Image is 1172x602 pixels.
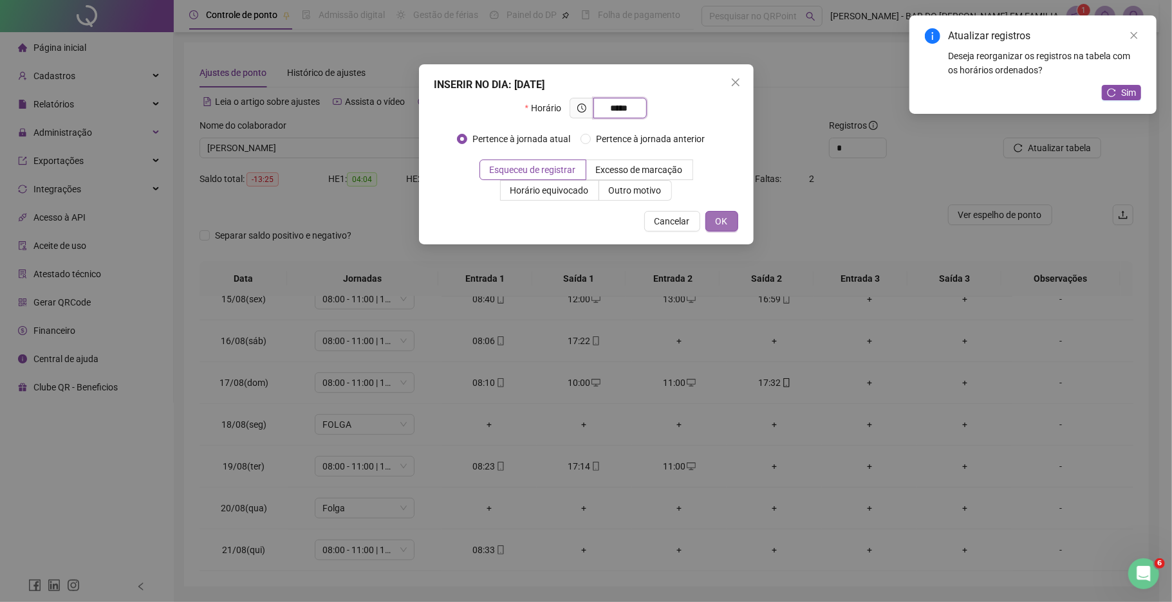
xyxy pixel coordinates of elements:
[1102,85,1141,100] button: Sim
[1127,28,1141,42] a: Close
[525,98,570,118] label: Horário
[1121,86,1136,100] span: Sim
[577,104,586,113] span: clock-circle
[948,28,1141,44] div: Atualizar registros
[730,77,741,87] span: close
[596,165,683,175] span: Excesso de marcação
[609,185,662,196] span: Outro motivo
[1128,558,1159,589] iframe: Intercom live chat
[705,211,738,232] button: OK
[925,28,940,44] span: info-circle
[725,72,746,93] button: Close
[1107,88,1116,97] span: reload
[591,132,710,146] span: Pertence à jornada anterior
[1155,558,1165,569] span: 6
[716,214,728,228] span: OK
[510,185,589,196] span: Horário equivocado
[644,211,700,232] button: Cancelar
[948,49,1141,77] div: Deseja reorganizar os registros na tabela com os horários ordenados?
[490,165,576,175] span: Esqueceu de registrar
[434,77,738,93] div: INSERIR NO DIA : [DATE]
[467,132,575,146] span: Pertence à jornada atual
[655,214,690,228] span: Cancelar
[1130,31,1139,40] span: close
